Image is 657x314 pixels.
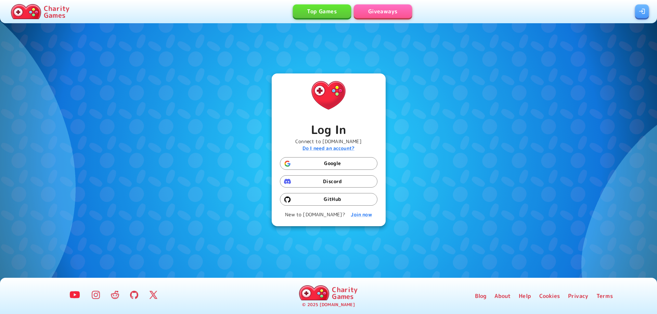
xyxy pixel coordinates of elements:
[302,145,355,151] a: Do I need an account?
[351,211,372,218] a: Join now
[299,285,329,300] img: Charity.Games
[11,4,41,19] img: Charity.Games
[293,4,351,18] a: Top Games
[494,292,511,300] a: About
[568,292,588,300] a: Privacy
[280,157,377,170] button: Google
[539,292,560,300] a: Cookies
[302,302,355,308] p: © 2025 [DOMAIN_NAME]
[44,5,69,18] p: Charity Games
[307,73,350,117] img: Charity.Games
[149,291,157,299] img: Twitter Logo
[111,291,119,299] img: Reddit Logo
[285,211,372,218] p: New to [DOMAIN_NAME]?
[519,292,531,300] a: Help
[332,286,358,300] p: Charity Games
[130,291,138,299] img: GitHub Logo
[596,292,613,300] a: Terms
[295,122,362,137] h4: Log In
[92,291,100,299] img: Instagram Logo
[475,292,487,300] a: Blog
[296,284,360,302] a: Charity Games
[295,137,362,152] p: Connect to [DOMAIN_NAME]
[280,193,377,206] button: GitHub
[354,4,412,18] a: Giveaways
[8,3,72,21] a: Charity Games
[280,175,377,188] button: Discord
